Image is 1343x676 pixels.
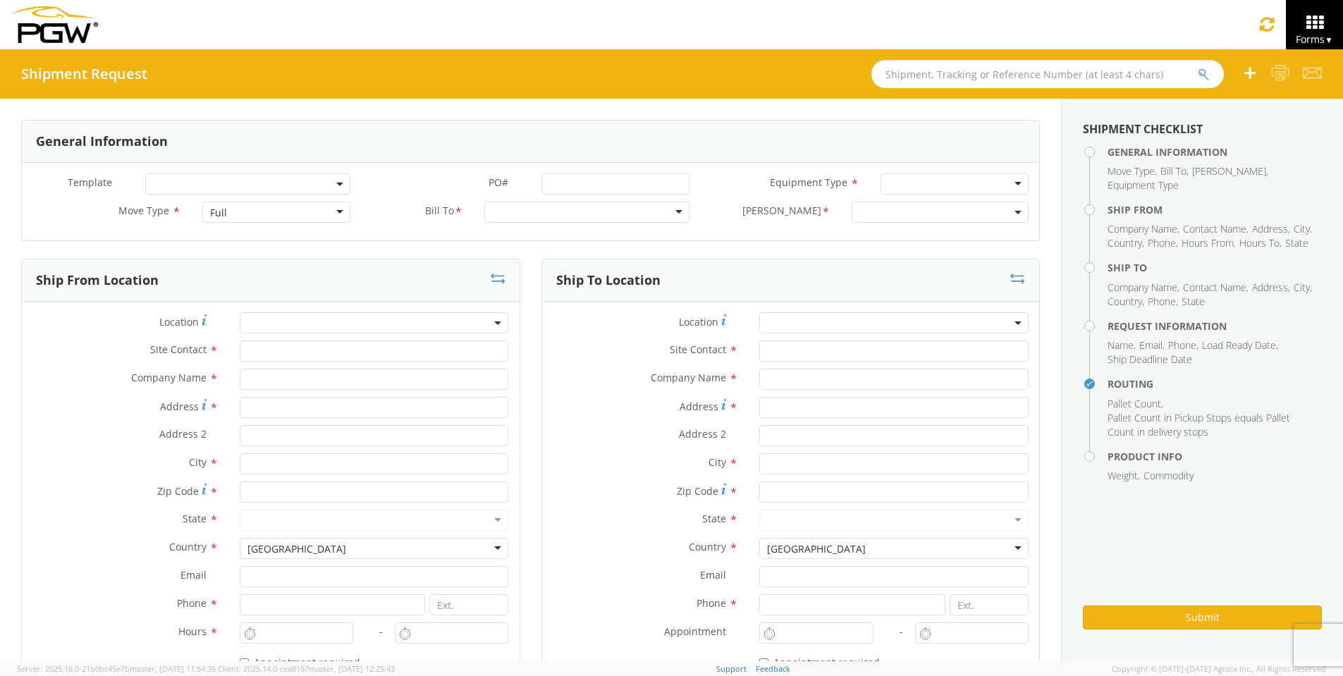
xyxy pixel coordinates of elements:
[677,484,718,498] span: Zip Code
[68,176,112,189] span: Template
[651,371,726,384] span: Company Name
[664,625,726,638] span: Appointment
[130,663,216,674] span: master, [DATE] 11:54:36
[1108,204,1322,215] h4: Ship From
[1183,281,1249,295] li: ,
[1108,236,1142,250] span: Country
[950,594,1029,615] input: Ext.
[150,343,207,356] span: Site Contact
[1148,236,1176,250] span: Phone
[716,663,747,674] a: Support
[240,658,249,668] input: Appointment required
[489,176,508,189] span: PO#
[709,455,726,469] span: City
[1148,295,1178,309] li: ,
[379,625,383,638] span: -
[759,658,768,668] input: Appointment required
[1160,164,1186,178] span: Bill To
[1108,321,1322,331] h4: Request Information
[118,204,169,217] span: Move Type
[679,315,718,328] span: Location
[670,343,726,356] span: Site Contact
[1182,295,1205,308] span: State
[169,540,207,553] span: Country
[1139,338,1165,352] li: ,
[1252,222,1290,236] li: ,
[1148,236,1178,250] li: ,
[309,663,395,674] span: master, [DATE] 12:25:43
[429,594,508,615] input: Ext.
[1108,411,1290,438] span: Pallet Count in Pickup Stops equals Pallet Count in delivery stops
[1108,222,1179,236] li: ,
[1108,295,1142,308] span: Country
[1108,236,1144,250] li: ,
[36,274,159,288] h3: Ship From Location
[1108,338,1134,352] span: Name
[1168,338,1198,352] li: ,
[1252,281,1290,295] li: ,
[679,427,726,441] span: Address 2
[210,206,227,220] div: Full
[1325,34,1333,46] span: ▼
[1202,338,1276,352] span: Load Ready Date
[1108,281,1177,294] span: Company Name
[160,400,199,413] span: Address
[1143,469,1194,482] span: Commodity
[1285,236,1308,250] span: State
[1183,281,1246,294] span: Contact Name
[1083,121,1203,137] strong: Shipment Checklist
[178,625,207,638] span: Hours
[1108,262,1322,273] h4: Ship To
[1083,606,1322,629] button: Submit
[11,6,98,43] img: pgw-form-logo-1aaa8060b1cc70fad034.png
[1108,451,1322,462] h4: Product Info
[1168,338,1196,352] span: Phone
[1112,663,1326,675] span: Copyright © [DATE]-[DATE] Agistix Inc., All Rights Reserved
[17,663,216,674] span: Server: 2025.16.0-21b0bc45e7b
[1148,295,1176,308] span: Phone
[1108,379,1322,389] h4: Routing
[680,400,718,413] span: Address
[767,542,866,556] div: [GEOGRAPHIC_DATA]
[1239,236,1280,250] span: Hours To
[871,60,1224,88] input: Shipment, Tracking or Reference Number (at least 4 chars)
[759,653,883,670] label: Appointment required
[1182,236,1234,250] span: Hours From
[247,542,346,556] div: [GEOGRAPHIC_DATA]
[1160,164,1189,178] li: ,
[131,371,207,384] span: Company Name
[1108,178,1179,192] span: Equipment Type
[1108,469,1140,483] li: ,
[159,315,199,328] span: Location
[1183,222,1246,235] span: Contact Name
[1108,352,1192,366] span: Ship Deadline Date
[900,625,903,638] span: -
[700,568,726,582] span: Email
[1239,236,1282,250] li: ,
[556,274,661,288] h3: Ship To Location
[1108,295,1144,309] li: ,
[1108,222,1177,235] span: Company Name
[180,568,207,582] span: Email
[702,512,726,525] span: State
[1296,32,1333,46] span: Forms
[770,176,847,189] span: Equipment Type
[697,596,726,610] span: Phone
[177,596,207,610] span: Phone
[1108,338,1136,352] li: ,
[36,135,168,149] h3: General Information
[1182,236,1236,250] li: ,
[1108,281,1179,295] li: ,
[1192,164,1266,178] span: [PERSON_NAME]
[218,663,395,674] span: Client: 2025.14.0-cea8157
[1252,281,1288,294] span: Address
[240,653,363,670] label: Appointment required
[1294,222,1312,236] li: ,
[756,663,790,674] a: Feedback
[1108,469,1138,482] span: Weight
[1108,164,1157,178] li: ,
[1108,397,1163,411] li: ,
[1202,338,1278,352] li: ,
[689,540,726,553] span: Country
[1192,164,1268,178] li: ,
